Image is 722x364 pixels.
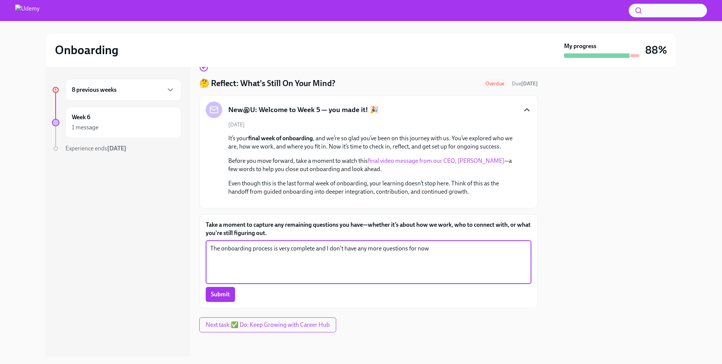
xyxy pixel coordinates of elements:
span: Due [512,80,538,87]
span: September 20th, 2025 13:00 [512,80,538,87]
h2: Onboarding [55,42,118,58]
strong: [DATE] [107,145,126,152]
strong: [DATE] [521,80,538,87]
button: Submit [206,287,235,302]
span: Experience ends [65,145,126,152]
a: final video message from our CEO, [PERSON_NAME] [368,157,504,164]
h4: 🤔 Reflect: What's Still On Your Mind? [199,78,335,89]
img: Udemy [15,5,39,17]
div: 8 previous weeks [65,79,181,101]
a: Week 61 message [52,107,181,138]
p: Before you move forward, take a moment to watch this —a few words to help you close out onboardin... [228,157,519,173]
p: Even though this is the last formal week of onboarding, your learning doesn’t stop here. Think of... [228,179,519,196]
h5: New@U: Welcome to Week 5 — you made it! 🎉 [228,105,379,115]
span: Overdue [481,81,509,86]
strong: final week of onboarding [248,135,313,142]
strong: My progress [564,42,596,50]
label: Take a moment to capture any remaining questions you have—whether it’s about how we work, who to ... [206,221,531,237]
div: 1 message [72,123,99,132]
p: It’s your , and we’re so glad you’ve been on this journey with us. You’ve explored who we are, ho... [228,134,519,151]
h6: 8 previous weeks [72,86,117,94]
span: [DATE] [228,121,245,128]
h3: 88% [645,43,667,57]
button: Next task:✅ Do: Keep Growing with Career Hub [199,317,336,332]
textarea: The onboarding process is very complete and I don't have any more questions for no [210,244,527,280]
h6: Week 6 [72,113,90,121]
span: Next task : ✅ Do: Keep Growing with Career Hub [206,321,330,329]
span: Submit [211,291,230,298]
